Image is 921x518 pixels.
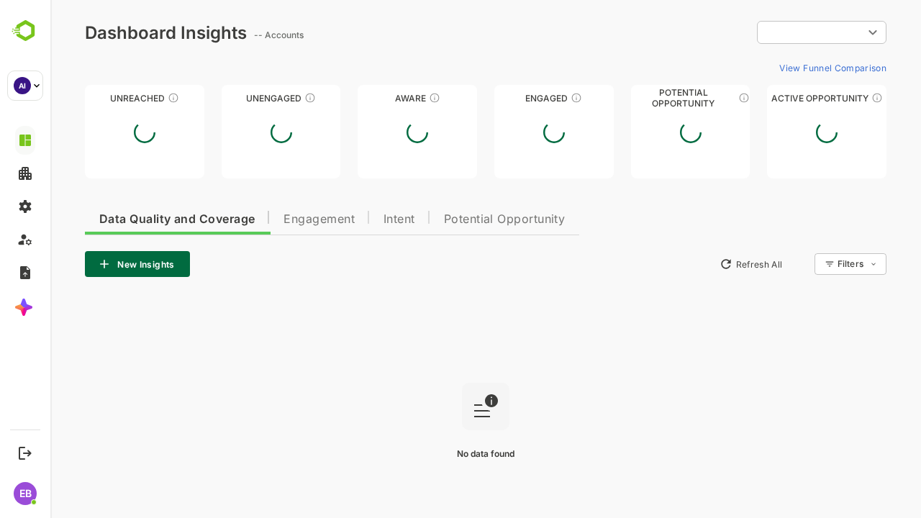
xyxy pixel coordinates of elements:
span: No data found [407,448,464,459]
span: Data Quality and Coverage [49,214,204,225]
div: Engaged [444,93,563,104]
button: Logout [15,443,35,463]
div: These accounts have not shown enough engagement and need nurturing [254,92,266,104]
div: Potential Opportunity [581,93,700,104]
span: Intent [333,214,365,225]
div: Active Opportunity [717,93,836,104]
button: Refresh All [663,253,738,276]
div: These accounts have just entered the buying cycle and need further nurturing [378,92,390,104]
div: Filters [787,258,813,269]
span: Engagement [233,214,304,225]
div: Unengaged [171,93,291,104]
div: EB [14,482,37,505]
div: Dashboard Insights [35,22,196,43]
div: These accounts have not been engaged with for a defined time period [117,92,129,104]
ag: -- Accounts [204,29,258,40]
div: Unreached [35,93,154,104]
div: AI [14,77,31,94]
div: ​ [707,19,836,45]
div: Filters [786,251,836,277]
div: These accounts are warm, further nurturing would qualify them to MQAs [520,92,532,104]
div: Aware [307,93,427,104]
span: Potential Opportunity [394,214,515,225]
div: These accounts have open opportunities which might be at any of the Sales Stages [821,92,832,104]
button: New Insights [35,251,140,277]
div: These accounts are MQAs and can be passed on to Inside Sales [688,92,699,104]
button: View Funnel Comparison [723,56,836,79]
img: BambooboxLogoMark.f1c84d78b4c51b1a7b5f700c9845e183.svg [7,17,44,45]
